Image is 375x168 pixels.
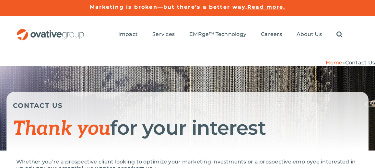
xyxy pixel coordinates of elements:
[326,60,375,66] span: »
[189,31,246,38] a: EMRge™ Technology
[90,4,248,10] a: Marketing is broken—but there’s a better way.
[118,24,343,45] nav: Menu
[261,31,282,38] a: Careers
[118,31,138,38] a: Impact
[345,60,375,66] span: Contact Us
[336,31,343,38] a: Search
[152,31,175,38] a: Services
[297,31,322,38] a: About Us
[13,118,362,139] h1: for your interest
[13,102,362,109] h5: CONTACT US
[16,28,85,34] a: OG_Full_horizontal_RGB
[13,117,110,140] span: Thank you
[326,60,342,66] a: Home
[247,4,285,10] a: Read more.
